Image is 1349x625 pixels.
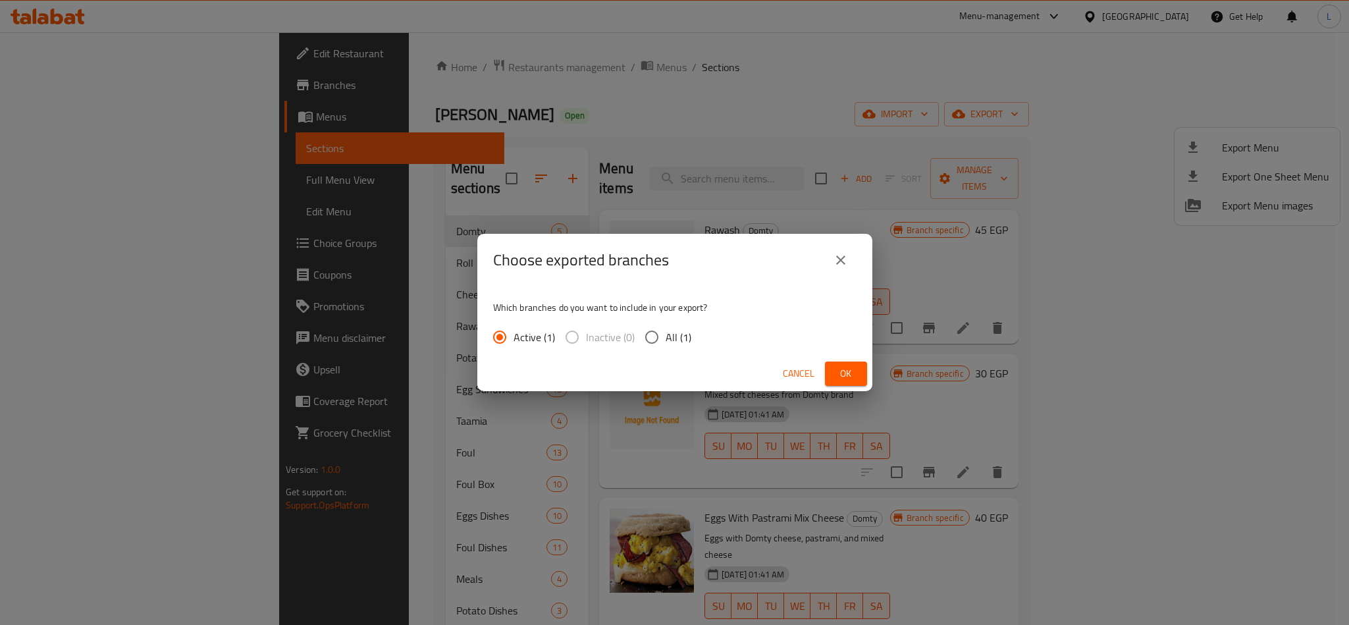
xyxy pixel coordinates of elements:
span: Active (1) [514,329,555,345]
span: Cancel [783,366,814,382]
span: Ok [835,366,857,382]
h2: Choose exported branches [493,250,669,271]
button: Cancel [778,362,820,386]
p: Which branches do you want to include in your export? [493,301,857,314]
button: Ok [825,362,867,386]
span: Inactive (0) [586,329,635,345]
span: All (1) [666,329,691,345]
button: close [825,244,857,276]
